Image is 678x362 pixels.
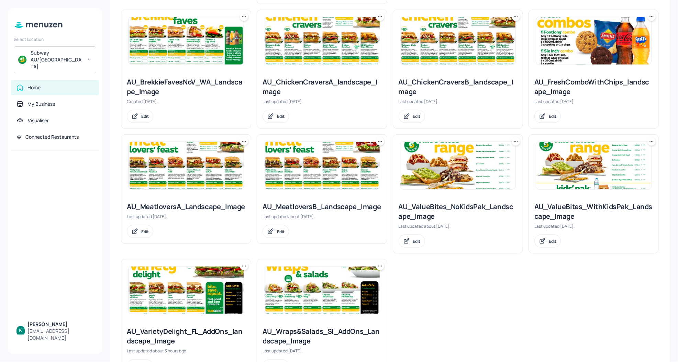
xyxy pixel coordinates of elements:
[127,99,245,104] div: Created [DATE].
[534,77,653,97] div: AU_FreshComboWithChips_landscape_Image
[27,321,93,328] div: [PERSON_NAME]
[400,17,515,65] img: 2025-08-12-1754968770026z5b94w7noi8.jpeg
[263,99,381,104] div: Last updated [DATE].
[14,36,96,42] div: Select Location
[264,142,379,189] img: 2025-07-23-175324237409516zqxu63qyy.jpeg
[129,17,244,65] img: 2025-08-13-1755052488882tu52zlxrh0d.jpeg
[129,142,244,189] img: 2025-08-14-1755131139218ru650ej5khk.jpeg
[277,229,285,235] div: Edit
[399,99,517,104] div: Last updated [DATE].
[18,56,26,64] img: avatar
[27,101,55,108] div: My Business
[413,238,421,244] div: Edit
[534,99,653,104] div: Last updated [DATE].
[27,84,41,91] div: Home
[25,134,79,140] div: Connected Restaurants
[31,49,82,70] div: Subway AU/[GEOGRAPHIC_DATA]
[263,348,381,354] div: Last updated [DATE].
[263,214,381,219] div: Last updated about [DATE].
[127,214,245,219] div: Last updated [DATE].
[399,77,517,97] div: AU_ChickenCraversB_landscape_Image
[263,327,381,346] div: AU_Wraps&Salads_SI_AddOns_Landscape_Image
[264,17,379,65] img: 2025-08-29-1756428191660lw6rmhwjpb.jpeg
[16,326,25,334] img: ACg8ocKBIlbXoTTzaZ8RZ_0B6YnoiWvEjOPx6MQW7xFGuDwnGH3hbQ=s96-c
[127,77,245,97] div: AU_BrekkieFavesNoV_WA_Landscape_Image
[264,267,379,314] img: 2025-09-01-1756768256414y37qaz872qh.jpeg
[277,113,285,119] div: Edit
[534,223,653,229] div: Last updated [DATE].
[549,238,556,244] div: Edit
[141,229,149,235] div: Edit
[141,113,149,119] div: Edit
[263,202,381,212] div: AU_MeatloversB_Landscape_Image
[28,117,49,124] div: Visualiser
[127,202,245,212] div: AU_MeatloversA_Landscape_Image
[536,17,651,65] img: 2025-09-04-1756958838246qlubvsu8xy9.jpeg
[534,202,653,221] div: AU_ValueBites_WithKidsPak_Landscape_Image
[399,223,517,229] div: Last updated about [DATE].
[536,142,651,189] img: 2025-09-04-1756952033272spp9jq8jy4.jpeg
[129,267,244,314] img: 2025-09-05-1757040298904trcoqk6o8dr.jpeg
[413,113,421,119] div: Edit
[549,113,556,119] div: Edit
[399,202,517,221] div: AU_ValueBites_NoKidsPak_Landscape_Image
[263,77,381,97] div: AU_ChickenCraversA_landscape_Image
[127,348,245,354] div: Last updated about 3 hours ago.
[127,327,245,346] div: AU_VarietyDelight_FL_AddOns_landscape_Image
[27,328,93,341] div: [EMAIL_ADDRESS][DOMAIN_NAME]
[400,142,515,189] img: 2025-07-18-1752804023273ml7j25a84p.jpeg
